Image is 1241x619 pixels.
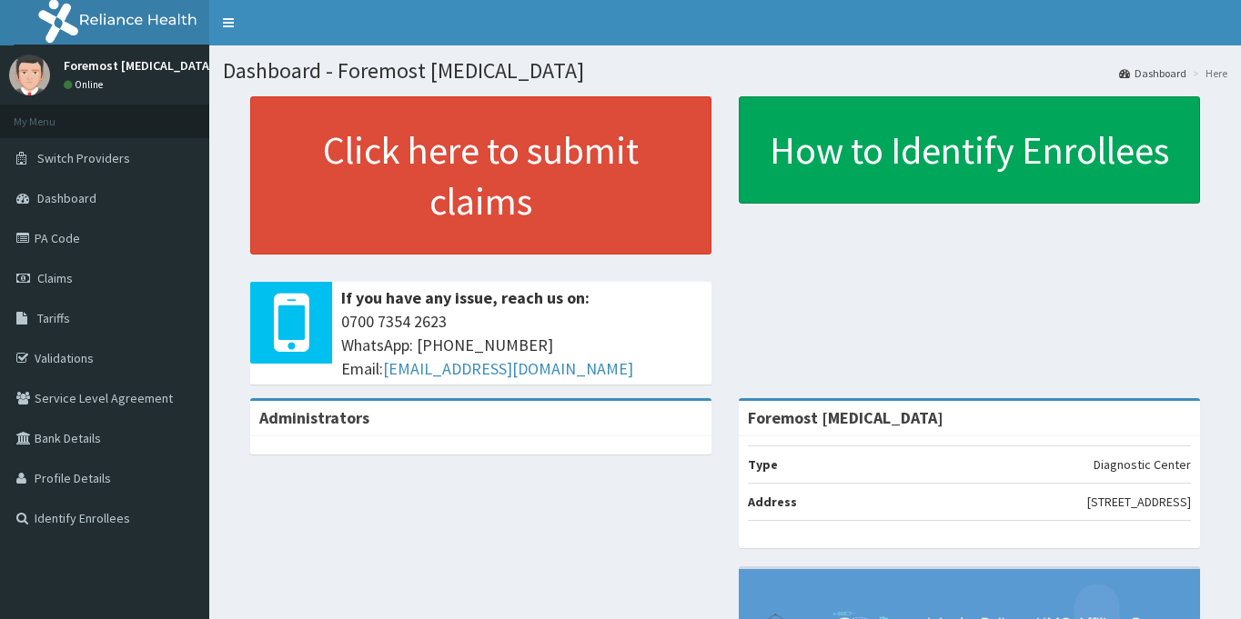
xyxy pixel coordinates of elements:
[1119,65,1186,81] a: Dashboard
[748,494,797,510] b: Address
[250,96,711,255] a: Click here to submit claims
[739,96,1200,204] a: How to Identify Enrollees
[1188,65,1227,81] li: Here
[37,310,70,326] span: Tariffs
[1094,455,1191,474] p: Diagnostic Center
[259,407,369,428] b: Administrators
[341,287,590,308] b: If you have any issue, reach us on:
[37,150,130,166] span: Switch Providers
[64,78,107,91] a: Online
[383,358,633,379] a: [EMAIL_ADDRESS][DOMAIN_NAME]
[37,270,73,286] span: Claims
[9,55,50,95] img: User Image
[223,59,1227,83] h1: Dashboard - Foremost [MEDICAL_DATA]
[748,456,778,473] b: Type
[64,59,214,72] p: Foremost [MEDICAL_DATA]
[341,310,702,380] span: 0700 7354 2623 WhatsApp: [PHONE_NUMBER] Email:
[1087,493,1191,511] p: [STREET_ADDRESS]
[748,407,943,428] strong: Foremost [MEDICAL_DATA]
[37,190,96,206] span: Dashboard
